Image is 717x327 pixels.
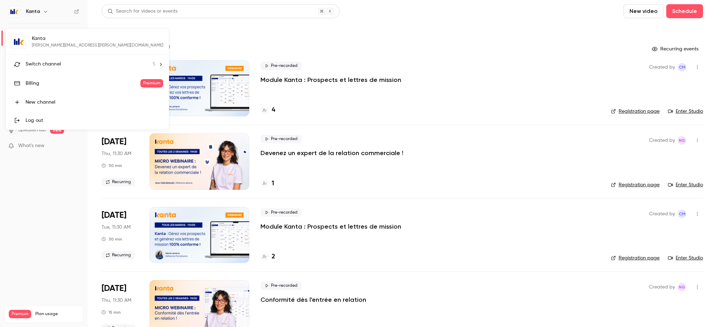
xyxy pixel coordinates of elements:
[26,61,61,68] span: Switch channel
[153,61,155,68] span: 5
[140,79,163,88] span: Premium
[26,80,140,87] div: Billing
[26,117,163,124] div: Log out
[26,99,163,106] div: New channel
